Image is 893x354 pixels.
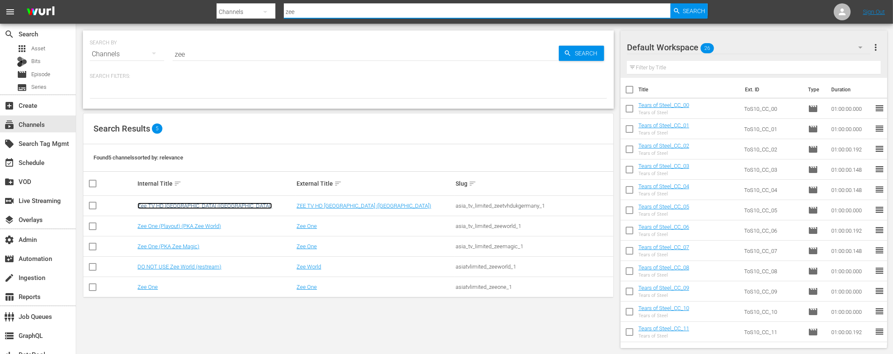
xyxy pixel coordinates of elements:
[627,36,871,59] div: Default Workspace
[93,123,150,134] span: Search Results
[638,78,739,102] th: Title
[137,203,272,209] a: Zee TV HD [GEOGRAPHIC_DATA] ([GEOGRAPHIC_DATA])
[137,243,199,250] a: Zee One (PKA Zee Magic)
[826,78,877,102] th: Duration
[808,246,818,256] span: Episode
[297,178,453,189] div: External Title
[874,245,885,255] span: reorder
[741,281,805,302] td: ToS10_CC_09
[803,78,826,102] th: Type
[741,200,805,220] td: ToS10_CC_05
[808,124,818,134] span: Episode
[4,312,14,322] span: Job Queues
[638,325,689,332] a: Tears of Steel_CC_11
[808,144,818,154] span: Episode
[638,264,689,271] a: Tears of Steel_CC_08
[90,42,164,66] div: Channels
[4,158,14,168] span: Schedule
[638,252,689,258] div: Tears of Steel
[469,180,476,187] span: sort
[874,144,885,154] span: reorder
[863,8,885,15] a: Sign Out
[828,302,874,322] td: 01:00:00.000
[4,235,14,245] span: Admin
[297,284,317,290] a: Zee One
[828,200,874,220] td: 01:00:00.000
[741,261,805,281] td: ToS10_CC_08
[808,225,818,236] span: Episode
[93,154,183,161] span: Found 5 channels sorted by: relevance
[638,183,689,189] a: Tears of Steel_CC_04
[4,139,14,149] span: Search Tag Mgmt
[874,286,885,296] span: reorder
[297,223,317,229] a: Zee One
[874,306,885,316] span: reorder
[4,331,14,341] span: GraphQL
[828,322,874,342] td: 01:00:00.192
[559,46,604,61] button: Search
[808,266,818,276] span: Episode
[874,123,885,134] span: reorder
[17,57,27,67] div: Bits
[4,215,14,225] span: Overlays
[741,302,805,322] td: ToS10_CC_10
[152,123,162,134] span: 5
[638,285,689,291] a: Tears of Steel_CC_09
[297,263,321,270] a: Zee World
[808,205,818,215] span: Episode
[456,263,612,270] div: asiatvlimited_zeeworld_1
[137,284,158,290] a: Zee One
[741,139,805,159] td: ToS10_CC_02
[638,130,689,136] div: Tears of Steel
[874,266,885,276] span: reorder
[638,211,689,217] div: Tears of Steel
[456,223,612,229] div: asia_tv_limited_zeeworld_1
[638,305,689,311] a: Tears of Steel_CC_10
[638,151,689,156] div: Tears of Steel
[670,3,708,19] button: Search
[874,205,885,215] span: reorder
[456,243,612,250] div: asia_tv_limited_zeemagic_1
[741,180,805,200] td: ToS10_CC_04
[4,177,14,187] span: VOD
[17,44,27,54] span: Asset
[638,244,689,250] a: Tears of Steel_CC_07
[741,99,805,119] td: ToS10_CC_00
[683,3,706,19] span: Search
[638,272,689,278] div: Tears of Steel
[638,224,689,230] a: Tears of Steel_CC_06
[638,333,689,339] div: Tears of Steel
[871,42,881,52] span: more_vert
[741,241,805,261] td: ToS10_CC_07
[4,254,14,264] span: Automation
[808,165,818,175] span: Episode
[828,241,874,261] td: 01:00:00.148
[4,29,14,39] span: Search
[874,103,885,113] span: reorder
[137,263,221,270] a: DO NOT USE Zee World (restream)
[20,2,61,22] img: ans4CAIJ8jUAAAAAAAAAAAAAAAAAAAAAAAAgQb4GAAAAAAAAAAAAAAAAAAAAAAAAJMjXAAAAAAAAAAAAAAAAAAAAAAAAgAT5G...
[638,163,689,169] a: Tears of Steel_CC_03
[90,73,607,80] p: Search Filters:
[874,184,885,195] span: reorder
[334,180,342,187] span: sort
[808,307,818,317] span: Episode
[174,180,181,187] span: sort
[828,261,874,281] td: 01:00:00.000
[701,39,714,57] span: 26
[456,178,612,189] div: Slug
[828,159,874,180] td: 01:00:00.148
[828,180,874,200] td: 01:00:00.148
[638,203,689,210] a: Tears of Steel_CC_05
[828,119,874,139] td: 01:00:00.000
[638,110,689,115] div: Tears of Steel
[638,143,689,149] a: Tears of Steel_CC_02
[828,99,874,119] td: 01:00:00.000
[31,70,50,79] span: Episode
[741,159,805,180] td: ToS10_CC_03
[808,327,818,337] span: Episode
[871,37,881,58] button: more_vert
[456,284,612,290] div: asiatvlimited_zeeone_1
[808,185,818,195] span: Episode
[137,223,221,229] a: Zee One (Playout) (PKA Zee World)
